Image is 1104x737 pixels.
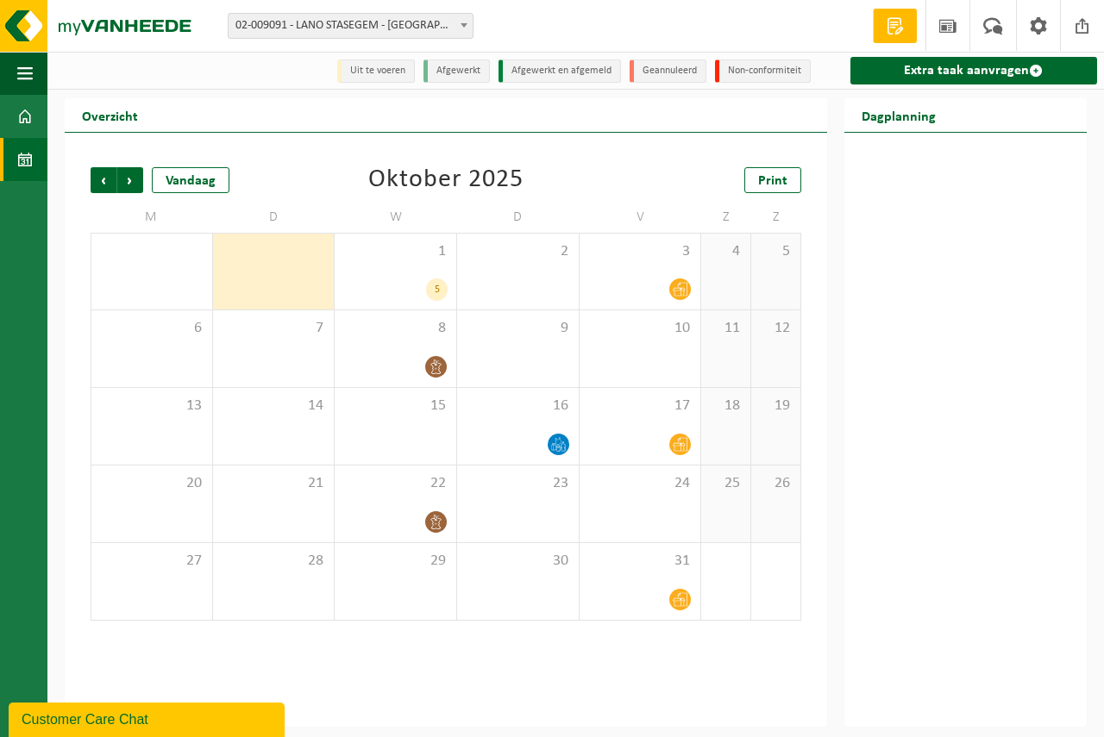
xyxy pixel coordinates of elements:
[850,57,1097,84] a: Extra taak aanvragen
[466,242,570,261] span: 2
[91,167,116,193] span: Vorige
[588,552,693,571] span: 31
[343,319,448,338] span: 8
[343,242,448,261] span: 1
[588,242,693,261] span: 3
[100,552,204,571] span: 27
[499,59,621,83] li: Afgewerkt en afgemeld
[844,98,953,132] h2: Dagplanning
[222,474,326,493] span: 21
[751,202,801,233] td: Z
[701,202,751,233] td: Z
[630,59,706,83] li: Geannuleerd
[760,397,792,415] span: 19
[229,14,473,38] span: 02-009091 - LANO STASEGEM - HARELBEKE
[222,552,326,571] span: 28
[423,59,490,83] li: Afgewerkt
[9,699,288,737] iframe: chat widget
[426,278,448,301] div: 5
[91,202,213,233] td: M
[213,202,336,233] td: D
[580,202,702,233] td: V
[760,474,792,493] span: 26
[65,98,155,132] h2: Overzicht
[715,59,811,83] li: Non-conformiteit
[710,242,742,261] span: 4
[222,319,326,338] span: 7
[710,474,742,493] span: 25
[760,242,792,261] span: 5
[588,474,693,493] span: 24
[457,202,580,233] td: D
[466,474,570,493] span: 23
[758,174,787,188] span: Print
[588,319,693,338] span: 10
[117,167,143,193] span: Volgende
[100,397,204,415] span: 13
[343,552,448,571] span: 29
[343,397,448,415] span: 15
[337,59,415,83] li: Uit te voeren
[100,474,204,493] span: 20
[466,397,570,415] span: 16
[760,319,792,338] span: 12
[466,319,570,338] span: 9
[588,397,693,415] span: 17
[100,319,204,338] span: 6
[466,552,570,571] span: 30
[368,167,524,193] div: Oktober 2025
[335,202,457,233] td: W
[343,474,448,493] span: 22
[228,13,474,39] span: 02-009091 - LANO STASEGEM - HARELBEKE
[222,397,326,415] span: 14
[152,167,229,193] div: Vandaag
[710,319,742,338] span: 11
[744,167,801,193] a: Print
[710,397,742,415] span: 18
